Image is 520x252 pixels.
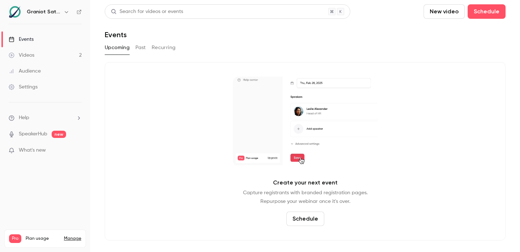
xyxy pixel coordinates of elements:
p: Capture registrants with branded registration pages. Repurpose your webinar once it's over. [243,188,368,206]
div: Settings [9,83,38,91]
button: Upcoming [105,42,130,53]
img: Graniot Satellite Technologies SL [9,6,21,18]
span: Help [19,114,29,122]
div: Videos [9,52,34,59]
div: Search for videos or events [111,8,183,16]
button: Schedule [468,4,506,19]
span: Plan usage [26,236,60,242]
h6: Graniot Satellite Technologies SL [27,8,61,16]
span: new [52,131,66,138]
span: Pro [9,234,21,243]
li: help-dropdown-opener [9,114,82,122]
span: What's new [19,147,46,154]
iframe: Noticeable Trigger [73,147,82,154]
div: Events [9,36,34,43]
button: New video [424,4,465,19]
button: Schedule [286,212,324,226]
p: Create your next event [273,178,338,187]
a: Manage [64,236,81,242]
div: Audience [9,68,41,75]
button: Past [135,42,146,53]
a: SpeakerHub [19,130,47,138]
button: Recurring [152,42,176,53]
h1: Events [105,30,127,39]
